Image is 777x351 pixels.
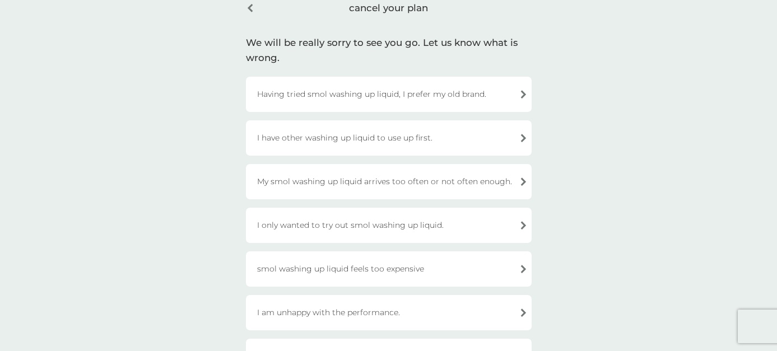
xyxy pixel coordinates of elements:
div: I only wanted to try out smol washing up liquid. [246,208,532,243]
div: I have other washing up liquid to use up first. [246,120,532,156]
div: smol washing up liquid feels too expensive [246,251,532,287]
div: Having tried smol washing up liquid, I prefer my old brand. [246,77,532,112]
div: My smol washing up liquid arrives too often or not often enough. [246,164,532,199]
div: I am unhappy with the performance. [246,295,532,330]
div: We will be really sorry to see you go. Let us know what is wrong. [246,35,532,65]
